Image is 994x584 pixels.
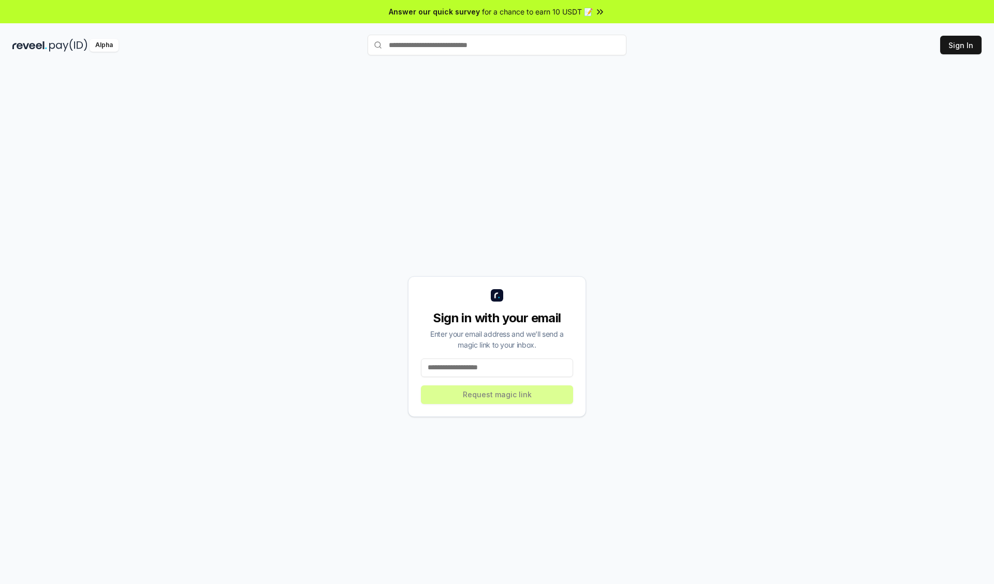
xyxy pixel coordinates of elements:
div: Sign in with your email [421,310,573,326]
img: logo_small [491,289,503,302]
span: for a chance to earn 10 USDT 📝 [482,6,593,17]
div: Enter your email address and we’ll send a magic link to your inbox. [421,328,573,350]
button: Sign In [940,36,982,54]
img: pay_id [49,39,87,52]
img: reveel_dark [12,39,47,52]
span: Answer our quick survey [389,6,480,17]
div: Alpha [90,39,119,52]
